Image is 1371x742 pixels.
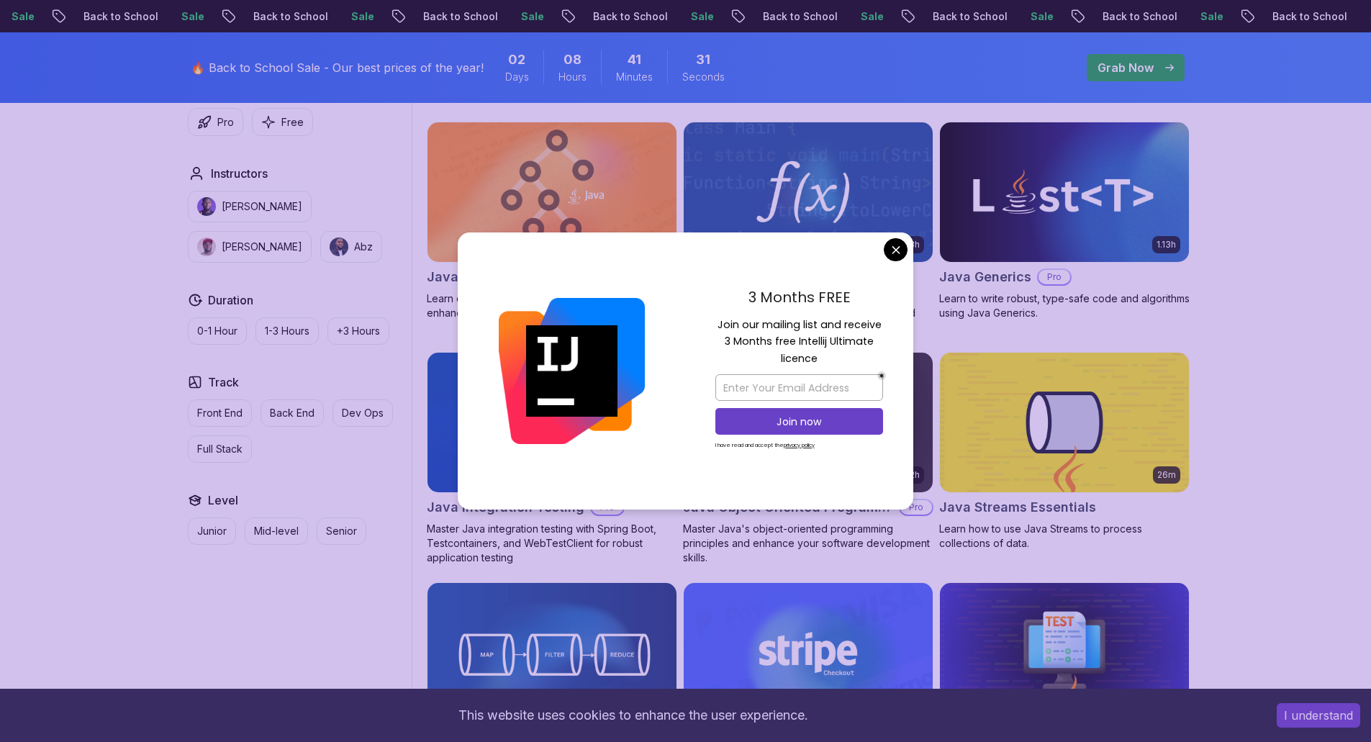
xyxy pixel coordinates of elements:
button: Back End [261,399,324,427]
p: Senior [326,524,357,538]
p: Back End [270,406,315,420]
span: Hours [558,70,587,84]
p: Pro [900,500,932,515]
p: Back to School [1090,9,1187,24]
p: Dev Ops [342,406,384,420]
p: Back to School [750,9,848,24]
span: 31 Seconds [696,50,710,70]
button: Pro [188,108,243,136]
button: 0-1 Hour [188,317,247,345]
h2: Java Integration Testing [427,497,584,517]
p: Grab Now [1098,59,1154,76]
button: Free [252,108,313,136]
span: Minutes [616,70,653,84]
button: 1-3 Hours [255,317,319,345]
p: Sale [1018,9,1064,24]
p: Sale [338,9,384,24]
button: instructor img[PERSON_NAME] [188,231,312,263]
p: Front End [197,406,243,420]
h2: Java Generics [939,267,1031,287]
p: 🔥 Back to School Sale - Our best prices of the year! [191,59,484,76]
p: Back to School [71,9,168,24]
button: Front End [188,399,252,427]
a: Java Data Structures card1.72hJava Data StructuresProLearn data structures in [GEOGRAPHIC_DATA] t... [427,122,677,320]
p: 1.13h [1157,239,1176,250]
p: Back to School [920,9,1018,24]
p: Back to School [240,9,338,24]
h2: Java Streams Essentials [939,497,1096,517]
a: Java Integration Testing card1.67hNEWJava Integration TestingProMaster Java integration testing w... [427,352,677,565]
p: Back to School [1259,9,1357,24]
span: 8 Hours [564,50,582,70]
p: Abz [354,240,373,254]
span: 2 Days [508,50,525,70]
button: instructor img[PERSON_NAME] [188,191,312,222]
p: Free [281,115,304,130]
img: instructor img [197,237,216,256]
p: Sale [168,9,214,24]
img: Java Streams card [427,583,677,723]
button: Dev Ops [332,399,393,427]
p: Junior [197,524,227,538]
button: +3 Hours [327,317,389,345]
h2: Track [208,374,239,391]
p: Learn to write robust, type-safe code and algorithms using Java Generics. [939,291,1190,320]
img: Java Functional Interfaces card [684,122,933,262]
p: Pro [217,115,234,130]
button: Junior [188,517,236,545]
p: Full Stack [197,442,243,456]
p: Master Java integration testing with Spring Boot, Testcontainers, and WebTestClient for robust ap... [427,522,677,565]
h2: Duration [208,291,253,309]
h2: Instructors [211,165,268,182]
button: Mid-level [245,517,308,545]
p: Back to School [410,9,508,24]
p: 26m [1157,469,1176,481]
p: 1-3 Hours [265,324,309,338]
p: Sale [508,9,554,24]
img: Java Streams Essentials card [940,353,1189,492]
p: Master Java's object-oriented programming principles and enhance your software development skills. [683,522,933,565]
p: Sale [848,9,894,24]
a: Java Functional Interfaces card1.98hJava Functional InterfacesProLearn to write efficient and sca... [683,122,933,335]
img: Java Generics card [940,122,1189,262]
button: Senior [317,517,366,545]
span: 41 Minutes [628,50,641,70]
button: instructor imgAbz [320,231,382,263]
h2: Level [208,492,238,509]
p: Back to School [580,9,678,24]
img: Java Integration Testing card [427,353,677,492]
p: Learn data structures in [GEOGRAPHIC_DATA] to enhance your coding skills! [427,291,677,320]
p: Learn how to use Java Streams to process collections of data. [939,522,1190,551]
a: Java Generics card1.13hJava GenericsProLearn to write robust, type-safe code and algorithms using... [939,122,1190,320]
h2: Java Data Structures [427,267,563,287]
span: Seconds [682,70,725,84]
img: Java Data Structures card [427,122,677,262]
img: Stripe Checkout card [684,583,933,723]
div: This website uses cookies to enhance the user experience. [11,700,1255,731]
img: Java Unit Testing Essentials card [940,583,1189,723]
p: Pro [1039,270,1070,284]
p: [PERSON_NAME] [222,240,302,254]
p: [PERSON_NAME] [222,199,302,214]
a: Java Streams Essentials card26mJava Streams EssentialsLearn how to use Java Streams to process co... [939,352,1190,551]
p: Mid-level [254,524,299,538]
button: Full Stack [188,435,252,463]
p: Sale [1187,9,1234,24]
p: Sale [678,9,724,24]
img: instructor img [330,237,348,256]
p: 0-1 Hour [197,324,237,338]
img: instructor img [197,197,216,216]
p: +3 Hours [337,324,380,338]
button: Accept cookies [1277,703,1360,728]
span: Days [505,70,529,84]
